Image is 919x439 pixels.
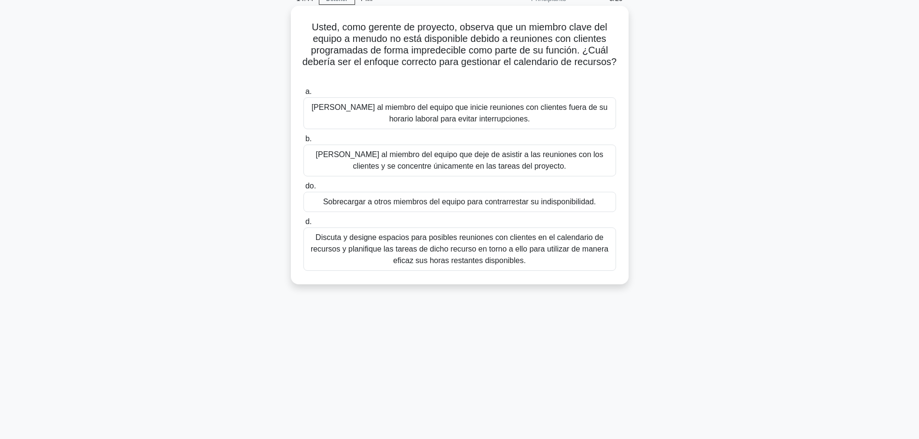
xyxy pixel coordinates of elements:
font: Sobrecargar a otros miembros del equipo para contrarrestar su indisponibilidad. [323,198,596,206]
font: [PERSON_NAME] al miembro del equipo que deje de asistir a las reuniones con los clientes y se con... [316,150,604,170]
font: Usted, como gerente de proyecto, observa que un miembro clave del equipo a menudo no está disponi... [302,22,617,67]
font: [PERSON_NAME] al miembro del equipo que inicie reuniones con clientes fuera de su horario laboral... [312,103,608,123]
font: b. [305,134,312,143]
font: do. [305,182,316,190]
font: Discuta y designe espacios para posibles reuniones con clientes en el calendario de recursos y pl... [311,233,608,265]
font: d. [305,217,312,226]
font: a. [305,87,312,95]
